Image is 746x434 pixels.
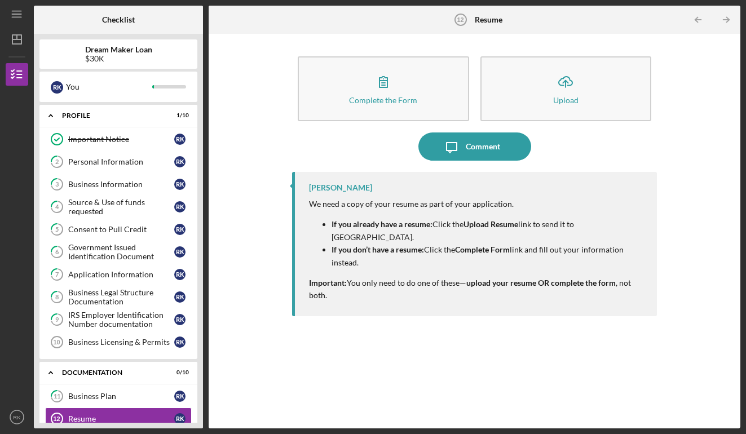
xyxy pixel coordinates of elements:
[174,413,186,424] div: R K
[45,385,192,408] a: 11Business PlanRK
[68,243,174,261] div: Government Issued Identification Document
[55,249,59,256] tspan: 6
[418,132,531,161] button: Comment
[174,201,186,212] div: R K
[174,269,186,280] div: R K
[45,308,192,331] a: 9IRS Employer Identification Number documentationRK
[45,286,192,308] a: 8Business Legal Structure DocumentationRK
[68,225,174,234] div: Consent to Pull Credit
[55,226,59,233] tspan: 5
[464,219,518,229] strong: Upload Resume
[309,278,347,287] strong: Important:
[68,180,174,189] div: Business Information
[68,338,174,347] div: Business Licensing & Permits
[85,54,152,63] div: $30K
[332,243,645,269] p: Click the link and fill out your information instead.
[66,77,152,96] div: You
[68,311,174,329] div: IRS Employer Identification Number documentation
[53,415,60,422] tspan: 12
[55,158,59,166] tspan: 2
[55,294,59,301] tspan: 8
[55,203,59,211] tspan: 4
[349,96,417,104] div: Complete the Form
[169,112,189,119] div: 1 / 10
[55,181,59,188] tspan: 3
[174,314,186,325] div: R K
[332,219,432,229] strong: If you already have a resume:
[309,183,372,192] div: [PERSON_NAME]
[174,156,186,167] div: R K
[169,369,189,376] div: 0 / 10
[45,128,192,150] a: Important NoticeRK
[455,245,510,254] strong: Complete Form
[6,406,28,428] button: RK
[174,246,186,258] div: R K
[45,218,192,241] a: 5Consent to Pull CreditRK
[466,132,500,161] div: Comment
[68,198,174,216] div: Source & Use of funds requested
[13,414,21,420] text: RK
[174,224,186,235] div: R K
[68,135,174,144] div: Important Notice
[45,150,192,173] a: 2Personal InformationRK
[55,316,59,324] tspan: 9
[475,15,502,24] b: Resume
[53,339,60,346] tspan: 10
[332,218,645,243] p: Click the link to send it to [GEOGRAPHIC_DATA].
[68,392,174,401] div: Business Plan
[55,271,59,278] tspan: 7
[332,245,424,254] strong: If you don’t have a resume:
[457,16,464,23] tspan: 12
[68,157,174,166] div: Personal Information
[45,263,192,286] a: 7Application InformationRK
[174,179,186,190] div: R K
[553,96,579,104] div: Upload
[45,331,192,353] a: 10Business Licensing & PermitsRK
[62,112,161,119] div: Profile
[309,198,645,210] p: We need a copy of your resume as part of your application.
[45,408,192,430] a: 12ResumeRK
[174,291,186,303] div: R K
[45,196,192,218] a: 4Source & Use of funds requestedRK
[68,414,174,423] div: Resume
[480,56,651,121] button: Upload
[309,277,645,302] p: You only need to do one of these— , not both.
[51,81,63,94] div: R K
[174,134,186,145] div: R K
[45,173,192,196] a: 3Business InformationRK
[45,241,192,263] a: 6Government Issued Identification DocumentRK
[62,369,161,376] div: Documentation
[174,391,186,402] div: R K
[466,278,616,287] strong: upload your resume OR complete the form
[102,15,135,24] b: Checklist
[298,56,469,121] button: Complete the Form
[68,288,174,306] div: Business Legal Structure Documentation
[174,336,186,348] div: R K
[68,270,174,279] div: Application Information
[85,45,152,54] b: Dream Maker Loan
[54,393,60,400] tspan: 11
